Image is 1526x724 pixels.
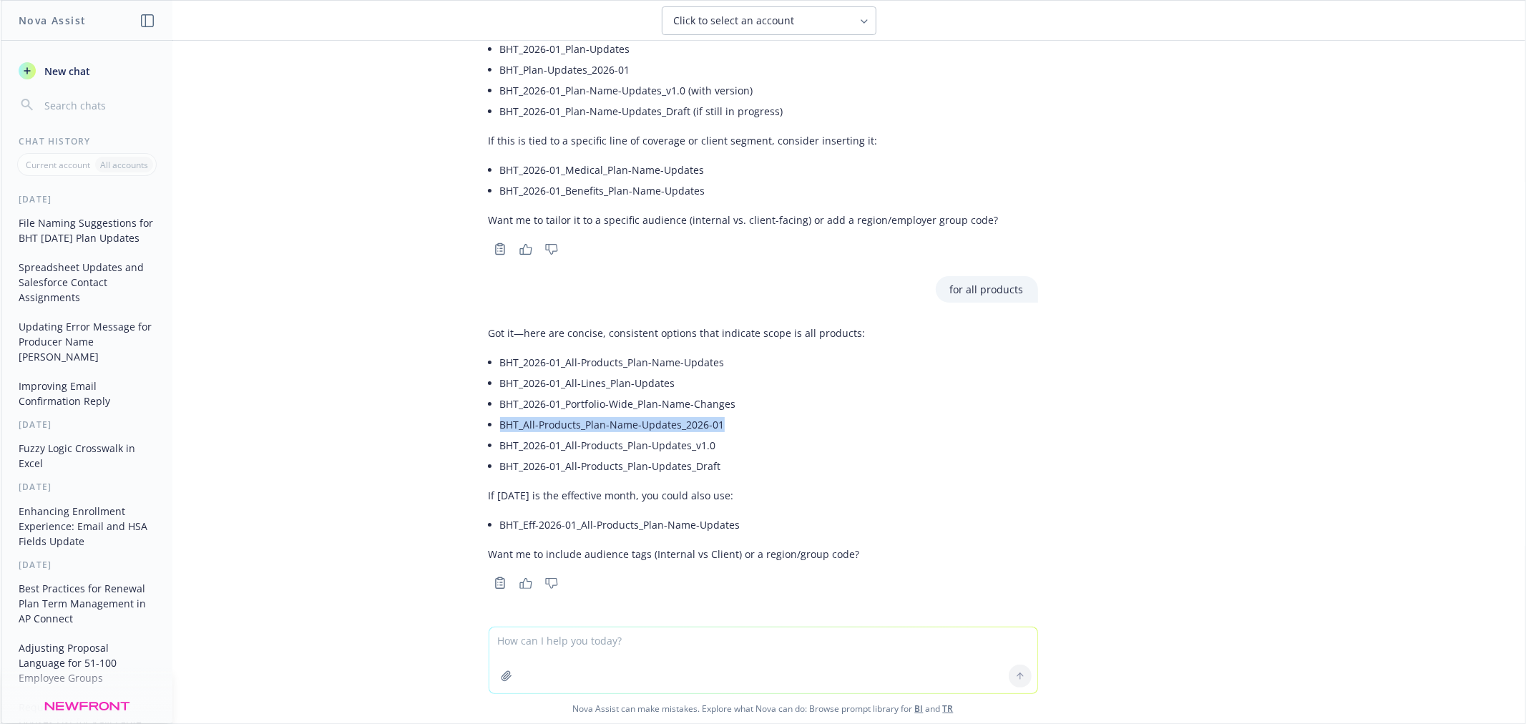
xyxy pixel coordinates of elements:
[674,14,795,28] span: Click to select an account
[540,573,563,593] button: Thumbs down
[662,6,876,35] button: Click to select an account
[489,547,866,562] p: Want me to include audience tags (Internal vs Client) or a region/group code?
[1,559,172,571] div: [DATE]
[13,499,161,553] button: Enhancing Enrollment Experience: Email and HSA Fields Update
[500,456,866,476] li: BHT_2026-01_All-Products_Plan-Updates_Draft
[489,133,1038,148] p: If this is tied to a specific line of coverage or client segment, consider inserting it:
[500,373,866,393] li: BHT_2026-01_All-Lines_Plan-Updates
[13,636,161,690] button: Adjusting Proposal Language for 51-100 Employee Groups
[1,481,172,493] div: [DATE]
[13,374,161,413] button: Improving Email Confirmation Reply
[500,435,866,456] li: BHT_2026-01_All-Products_Plan-Updates_v1.0
[6,694,1520,723] span: Nova Assist can make mistakes. Explore what Nova can do: Browse prompt library for and
[26,159,90,171] p: Current account
[500,393,866,414] li: BHT_2026-01_Portfolio-Wide_Plan-Name-Changes
[489,212,1038,228] p: Want me to tailor it to a specific audience (internal vs. client-facing) or add a region/employer...
[915,703,924,715] a: BI
[1,193,172,205] div: [DATE]
[494,577,507,590] svg: Copy to clipboard
[500,80,1038,101] li: BHT_2026-01_Plan-Name-Updates_v1.0 (with version)
[489,488,866,503] p: If [DATE] is the effective month, you could also use:
[13,58,161,84] button: New chat
[950,282,1024,297] p: for all products
[500,352,866,373] li: BHT_2026-01_All-Products_Plan-Name-Updates
[500,180,1038,201] li: BHT_2026-01_Benefits_Plan-Name-Updates
[943,703,954,715] a: TR
[540,239,563,259] button: Thumbs down
[13,315,161,368] button: Updating Error Message for Producer Name [PERSON_NAME]
[494,243,507,255] svg: Copy to clipboard
[41,95,155,115] input: Search chats
[1,135,172,147] div: Chat History
[100,159,148,171] p: All accounts
[500,39,1038,59] li: BHT_2026-01_Plan-Updates
[13,577,161,630] button: Best Practices for Renewal Plan Term Management in AP Connect
[41,64,90,79] span: New chat
[1,419,172,431] div: [DATE]
[500,160,1038,180] li: BHT_2026-01_Medical_Plan-Name-Updates
[500,59,1038,80] li: BHT_Plan-Updates_2026-01
[489,326,866,341] p: Got it—here are concise, consistent options that indicate scope is all products:
[19,13,86,28] h1: Nova Assist
[13,255,161,309] button: Spreadsheet Updates and Salesforce Contact Assignments
[500,514,866,535] li: BHT_Eff-2026-01_All-Products_Plan-Name-Updates
[500,101,1038,122] li: BHT_2026-01_Plan-Name-Updates_Draft (if still in progress)
[500,414,866,435] li: BHT_All-Products_Plan-Name-Updates_2026-01
[13,436,161,475] button: Fuzzy Logic Crosswalk in Excel
[13,211,161,250] button: File Naming Suggestions for BHT [DATE] Plan Updates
